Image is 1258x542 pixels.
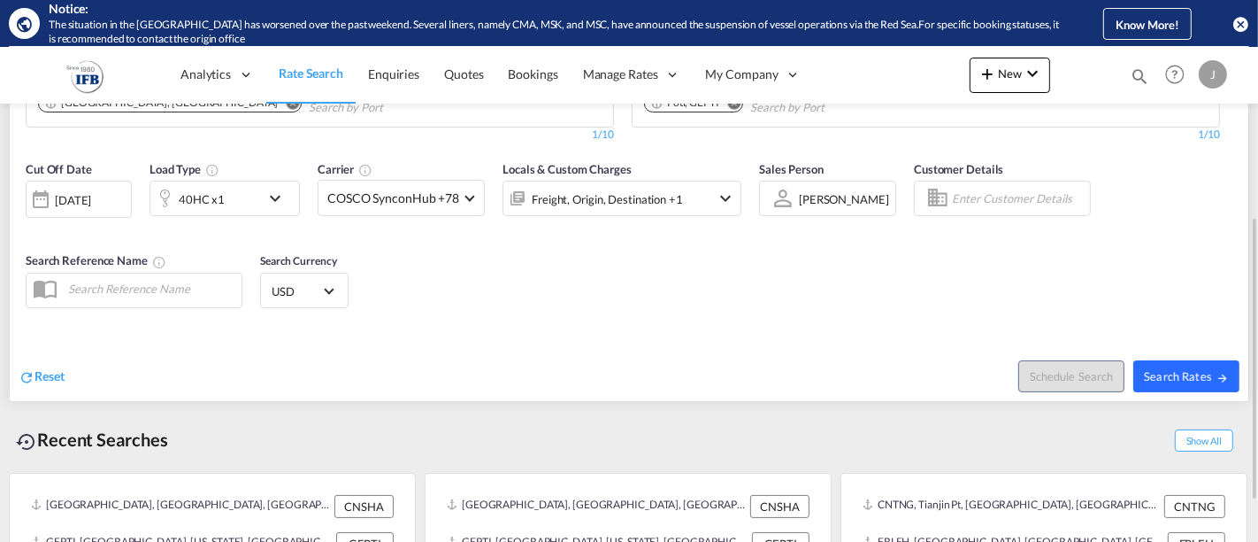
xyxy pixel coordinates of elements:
a: Rate Search [266,46,356,104]
div: Manage Rates [571,46,694,104]
md-icon: Your search will be saved by the below given name [152,255,166,269]
div: [PERSON_NAME] [799,192,889,206]
md-icon: icon-magnify [1130,66,1149,86]
input: Chips input. [309,94,477,122]
md-icon: The selected Trucker/Carrierwill be displayed in the rate results If the rates are from another f... [358,163,372,177]
div: CNTNG, Tianjin Pt, China, Greater China & Far East Asia, Asia Pacific [863,495,1160,518]
button: Remove [274,96,301,113]
div: 1/10 [632,128,1220,143]
div: J [1199,60,1227,89]
button: Remove [716,96,742,113]
md-icon: icon-information-outline [205,163,219,177]
span: Cut Off Date [26,162,92,176]
button: Know More! [1103,8,1192,40]
md-chips-wrap: Chips container. Use arrow keys to select chips. [641,89,925,122]
md-icon: icon-earth [16,15,34,33]
span: Search Rates [1144,369,1229,383]
div: [DATE] [26,181,132,218]
div: 1/10 [26,128,614,143]
span: Rate Search [279,66,343,81]
md-datepicker: Select [26,216,39,240]
span: Locals & Custom Charges [502,162,632,176]
span: Analytics [180,66,231,83]
md-icon: icon-backup-restore [16,431,37,453]
span: USD [272,283,321,299]
span: Manage Rates [583,66,658,83]
span: Customer Details [914,162,1003,176]
input: Enter Customer Details [952,185,1085,212]
a: Enquiries [356,46,432,104]
span: Search Reference Name [26,253,166,267]
span: My Company [706,66,779,83]
button: Search Ratesicon-arrow-right [1133,360,1239,392]
div: Recent Searches [9,420,175,460]
div: Freight Origin Destination Factory Stuffing [532,187,683,212]
div: Freight Origin Destination Factory Stuffingicon-chevron-down [502,181,741,216]
div: Help [1160,59,1199,91]
div: CNSHA, Shanghai, China, Greater China & Far East Asia, Asia Pacific [31,495,330,518]
span: New [977,66,1043,81]
a: Bookings [496,46,571,104]
span: COSCO SynconHub +78 [327,190,459,207]
span: Search Currency [260,254,337,267]
md-chips-wrap: Chips container. Use arrow keys to select chips. [35,89,484,122]
span: Enquiries [368,66,419,81]
div: 40HC x1 [179,187,225,212]
div: The situation in the Red Sea has worsened over the past weekend. Several liners, namely CMA, MSK,... [49,18,1063,48]
md-icon: icon-arrow-right [1216,372,1229,384]
md-select: Sales Person: Jane Han [797,186,891,212]
md-icon: icon-chevron-down [1022,63,1043,84]
div: My Company [694,46,814,104]
span: Know More! [1116,18,1179,32]
a: Quotes [432,46,495,104]
div: CNTNG [1164,495,1225,518]
md-icon: icon-plus 400-fg [977,63,998,84]
input: Search Reference Name [59,275,242,302]
div: [DATE] [55,192,91,208]
div: CNSHA, Shanghai, China, Greater China & Far East Asia, Asia Pacific [447,495,746,518]
md-icon: icon-refresh [19,369,35,385]
span: Bookings [509,66,558,81]
div: 40HC x1icon-chevron-down [150,181,300,216]
span: Help [1160,59,1190,89]
img: c8e2f150251911ee8d1b973dd8a477fe.png [27,55,146,95]
div: CNSHA [750,495,809,518]
div: OriginDOOR CY Checkbox No InkUnchecked: Search for CY (Container Yard) services for all selected ... [10,34,1248,401]
button: icon-plus 400-fgNewicon-chevron-down [970,58,1050,93]
md-select: Select Currency: $ USDUnited States Dollar [270,278,339,304]
div: CNSHA [334,495,394,518]
input: Chips input. [750,94,918,122]
md-icon: icon-chevron-down [265,188,295,209]
md-icon: icon-chevron-down [715,188,736,209]
div: icon-refreshReset [19,368,65,387]
span: Show All [1175,430,1233,452]
button: icon-close-circle [1231,15,1249,33]
span: Quotes [444,66,483,81]
span: Reset [35,368,65,383]
div: icon-magnify [1130,66,1149,93]
button: Note: By default Schedule search will only considerorigin ports, destination ports and cut off da... [1018,360,1124,392]
span: Sales Person [759,162,824,176]
div: Analytics [168,46,266,104]
span: Load Type [150,162,219,176]
span: Carrier [318,162,372,176]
